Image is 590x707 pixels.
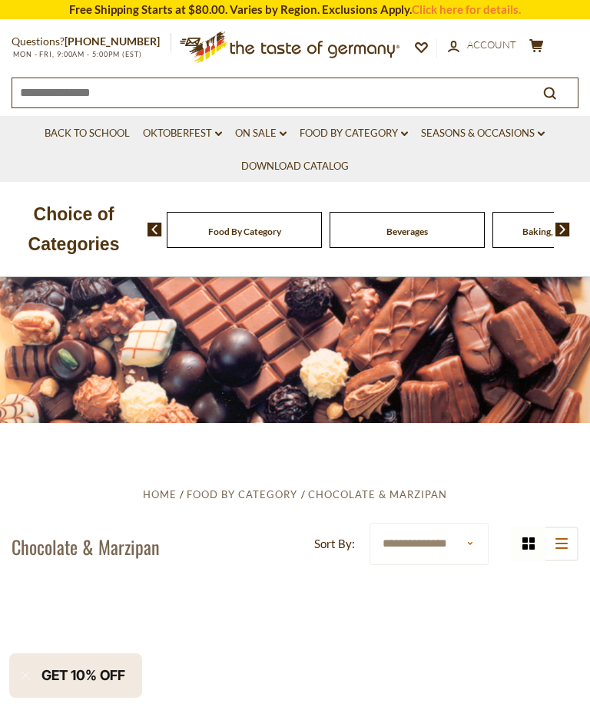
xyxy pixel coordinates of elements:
[12,535,160,558] h1: Chocolate & Marzipan
[300,125,408,142] a: Food By Category
[467,38,516,51] span: Account
[241,158,349,175] a: Download Catalog
[187,488,297,501] a: Food By Category
[147,223,162,236] img: previous arrow
[555,223,570,236] img: next arrow
[143,125,222,142] a: Oktoberfest
[421,125,545,142] a: Seasons & Occasions
[308,488,447,501] a: Chocolate & Marzipan
[386,226,428,237] a: Beverages
[12,32,171,51] p: Questions?
[208,226,281,237] a: Food By Category
[314,534,355,553] label: Sort By:
[412,2,521,16] a: Click here for details.
[448,37,516,54] a: Account
[65,35,160,48] a: [PHONE_NUMBER]
[143,488,177,501] a: Home
[12,50,142,58] span: MON - FRI, 9:00AM - 5:00PM (EST)
[235,125,287,142] a: On Sale
[45,125,130,142] a: Back to School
